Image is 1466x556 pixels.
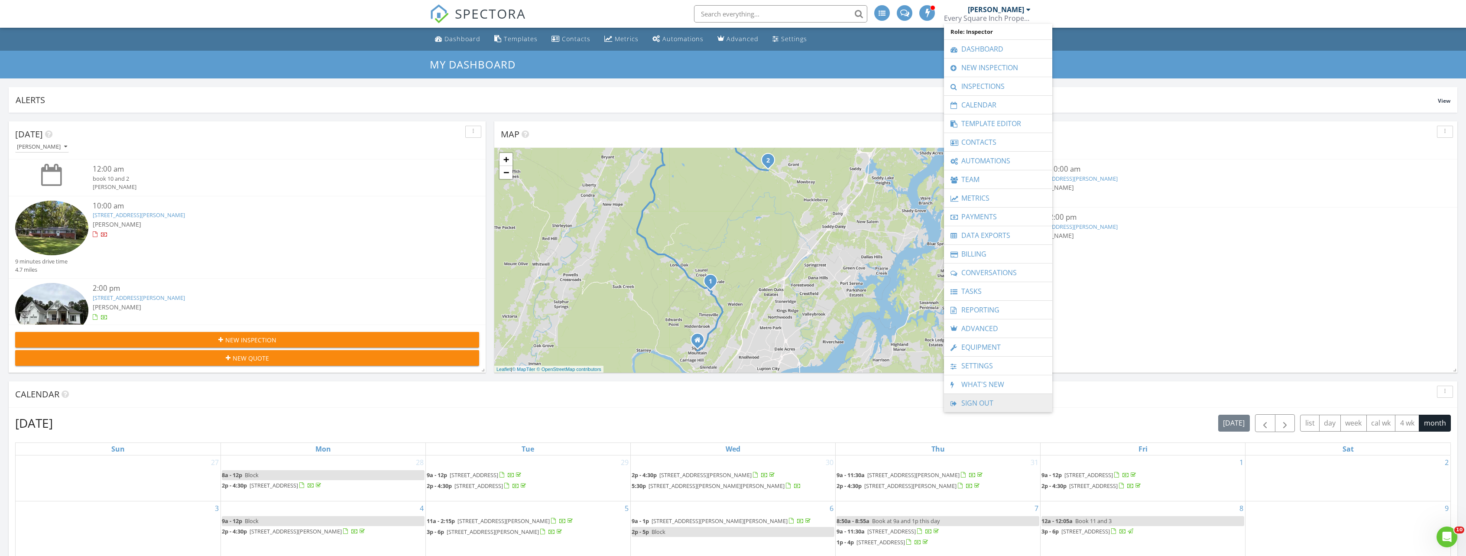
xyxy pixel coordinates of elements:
span: 3p - 6p [1041,527,1059,535]
span: New Inspection [225,335,276,345]
span: [STREET_ADDRESS] [856,538,905,546]
a: © OpenStreetMap contributors [537,367,601,372]
a: Go to July 30, 2025 [824,455,835,469]
a: What's New [948,375,1048,393]
div: [PERSON_NAME] [17,144,67,150]
a: 2p - 4:30p [STREET_ADDRESS][PERSON_NAME] [632,471,776,479]
a: 9a - 11:30a [STREET_ADDRESS] [837,527,941,535]
div: 40 Cool Springs Rd, Signal Mountain TN 37377 [697,340,703,345]
span: [STREET_ADDRESS] [450,471,498,479]
span: [PERSON_NAME] [93,220,141,228]
a: Templates [491,31,541,47]
span: 9a - 11:30a [837,471,865,479]
span: [STREET_ADDRESS] [454,482,503,490]
a: Billing [948,245,1048,263]
div: [DATE] 10:00 am [1025,164,1412,175]
td: Go to August 2, 2025 [1245,455,1450,501]
div: 10:00 am [93,201,441,211]
a: Dashboard [948,40,1048,58]
span: Book at 9a and 1p this day [872,517,940,525]
span: 2p - 4:30p [222,527,247,535]
a: Calendar [948,96,1048,114]
span: [STREET_ADDRESS] [1064,471,1113,479]
a: Friday [1137,443,1149,455]
a: Contacts [948,133,1048,151]
span: [STREET_ADDRESS][PERSON_NAME][PERSON_NAME] [652,517,788,525]
a: Dashboard [431,31,484,47]
span: 5:30p [632,482,646,490]
span: 2p - 5p [632,528,649,536]
span: 2p - 4:30p [427,482,452,490]
span: 2p - 4:30p [1041,482,1067,490]
div: book 10 and 2 [93,175,441,183]
a: Zoom out [499,166,512,179]
a: Automations [948,152,1048,170]
a: [STREET_ADDRESS][PERSON_NAME] [1025,223,1118,231]
a: 2p - 4:30p [STREET_ADDRESS] [427,482,528,490]
a: Go to August 9, 2025 [1443,501,1450,515]
a: 9a - 12p [STREET_ADDRESS] [1041,470,1244,481]
span: 3p - 6p [427,528,444,536]
span: 11a - 2:15p [427,517,455,525]
a: 3p - 6p [STREET_ADDRESS][PERSON_NAME] [427,527,629,537]
td: Go to July 29, 2025 [425,455,630,501]
a: Go to July 27, 2025 [209,455,221,469]
div: [PERSON_NAME] [968,5,1024,14]
span: [STREET_ADDRESS][PERSON_NAME] [864,482,957,490]
span: [STREET_ADDRESS][PERSON_NAME] [447,528,539,536]
div: Alerts [16,94,1438,106]
span: [STREET_ADDRESS][PERSON_NAME][PERSON_NAME] [649,482,785,490]
div: [DATE] 2:00 pm [1025,212,1412,223]
button: Previous month [1255,414,1275,432]
a: 2p - 4:30p [STREET_ADDRESS][PERSON_NAME] [837,481,1039,491]
span: 2p - 4:30p [837,482,862,490]
a: 5:30p [STREET_ADDRESS][PERSON_NAME][PERSON_NAME] [632,482,801,490]
a: Monday [314,443,333,455]
a: [STREET_ADDRESS][PERSON_NAME] [93,294,185,302]
span: 9a - 11:30a [837,527,865,535]
td: Go to July 27, 2025 [16,455,221,501]
a: 2p - 4:30p [STREET_ADDRESS] [1041,481,1244,491]
a: 2p - 4:30p [STREET_ADDRESS] [222,481,425,491]
a: Inspections [948,77,1048,95]
span: [PERSON_NAME] [93,303,141,311]
input: Search everything... [694,5,867,23]
img: 9349835%2Fcover_photos%2F6WlCbb3VUDnHbnnMxFme%2Fsmall.jpg [15,201,88,255]
div: Every Square Inch Property Inspection [944,14,1031,23]
span: 9a - 1p [632,517,649,525]
a: 3p - 6p [STREET_ADDRESS] [1041,527,1135,535]
a: Conversations [948,263,1048,282]
a: Zoom in [499,153,512,166]
div: Templates [504,35,538,43]
a: 2p - 4:30p [STREET_ADDRESS][PERSON_NAME] [222,527,366,535]
span: Block [652,528,665,536]
a: Go to August 5, 2025 [623,501,630,515]
a: My Dashboard [430,57,523,72]
a: Data Exports [948,226,1048,244]
div: Settings [781,35,807,43]
span: 12a - 12:05a [1041,517,1073,525]
a: [STREET_ADDRESS][PERSON_NAME] [1025,175,1118,182]
a: Thursday [930,443,947,455]
div: Contacts [562,35,590,43]
span: SPECTORA [455,4,526,23]
span: New Quote [233,354,269,363]
iframe: Intercom live chat [1437,527,1457,547]
img: 9356901%2Fcover_photos%2FqY7VvtoF1zq7Dk9OC4wc%2Fsmall.jpg [15,283,88,338]
span: Book 11 and 3 [1075,517,1112,525]
a: 3p - 6p [STREET_ADDRESS] [1041,527,1244,537]
a: 9a - 11:30a [STREET_ADDRESS] [837,527,1039,537]
a: 5:30p [STREET_ADDRESS][PERSON_NAME][PERSON_NAME] [632,481,834,491]
div: Dashboard [444,35,480,43]
a: Go to August 2, 2025 [1443,455,1450,469]
span: [STREET_ADDRESS][PERSON_NAME] [250,527,342,535]
div: Automations [662,35,704,43]
a: 3p - 6p [STREET_ADDRESS][PERSON_NAME] [427,528,564,536]
a: Wednesday [724,443,742,455]
a: 1p - 4p [STREET_ADDRESS] [837,538,930,546]
button: 4 wk [1395,415,1419,432]
span: 2p - 4:30p [632,471,657,479]
a: Metrics [948,189,1048,207]
a: Advanced [714,31,762,47]
a: Go to August 8, 2025 [1238,501,1245,515]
